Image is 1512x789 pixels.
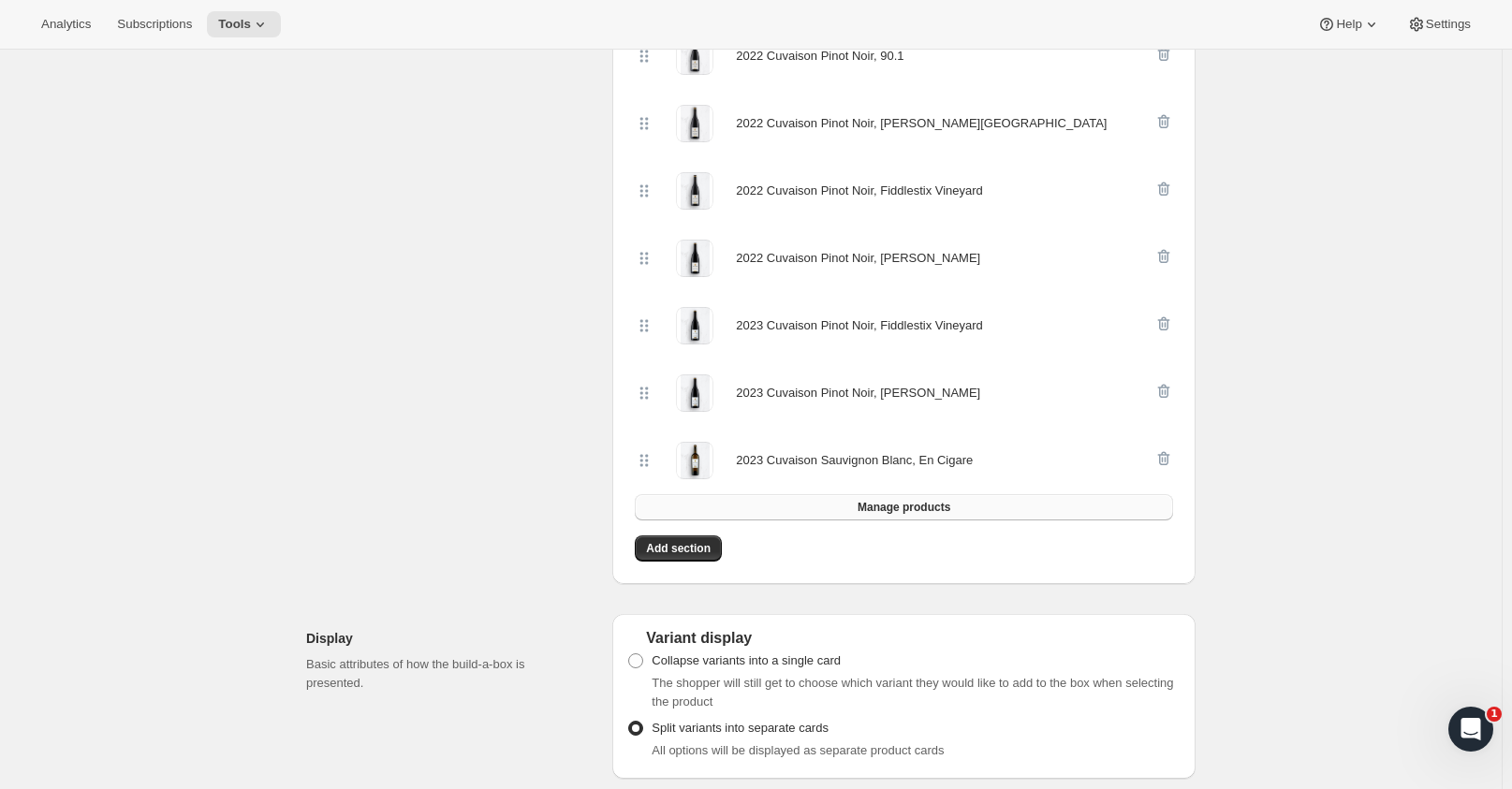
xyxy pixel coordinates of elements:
[736,47,903,66] div: 2022 Cuvaison Pinot Noir, 90.1
[652,743,944,757] span: All options will be displayed as separate product cards
[1396,11,1482,37] button: Settings
[1426,17,1471,32] span: Settings
[652,653,841,667] span: Collapse variants into a single card
[41,17,91,32] span: Analytics
[306,655,582,693] p: Basic attributes of how the build-a-box is presented.
[627,629,1181,648] div: Variant display
[736,182,983,200] div: 2022 Cuvaison Pinot Noir, Fiddlestix Vineyard
[652,721,829,735] span: Split variants into separate cards
[1487,707,1502,722] span: 1
[635,494,1173,520] button: Manage products
[117,17,192,32] span: Subscriptions
[1306,11,1391,37] button: Help
[106,11,203,37] button: Subscriptions
[646,541,711,556] span: Add section
[306,629,582,648] h2: Display
[736,114,1107,133] div: 2022 Cuvaison Pinot Noir, [PERSON_NAME][GEOGRAPHIC_DATA]
[736,316,983,335] div: 2023 Cuvaison Pinot Noir, Fiddlestix Vineyard
[736,451,973,470] div: 2023 Cuvaison Sauvignon Blanc, En Cigare
[736,249,980,268] div: 2022 Cuvaison Pinot Noir, [PERSON_NAME]
[1448,707,1493,752] iframe: Intercom live chat
[30,11,102,37] button: Analytics
[736,384,980,402] div: 2023 Cuvaison Pinot Noir, [PERSON_NAME]
[1336,17,1361,32] span: Help
[858,500,950,515] span: Manage products
[652,676,1173,709] span: The shopper will still get to choose which variant they would like to add to the box when selecti...
[218,17,251,32] span: Tools
[207,11,281,37] button: Tools
[635,535,722,562] button: Add section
